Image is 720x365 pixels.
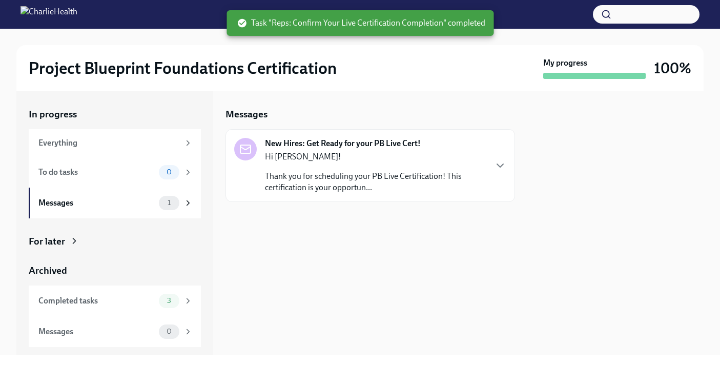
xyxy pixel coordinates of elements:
a: Completed tasks3 [29,286,201,316]
a: Everything [29,129,201,157]
h5: Messages [225,108,268,121]
a: Messages1 [29,188,201,218]
h3: 100% [654,59,691,77]
strong: My progress [543,57,587,69]
h2: Project Blueprint Foundations Certification [29,58,337,78]
img: CharlieHealth [20,6,77,23]
p: Thank you for scheduling your PB Live Certification! This certification is your opportun... [265,171,486,193]
div: Messages [38,326,155,337]
a: Archived [29,264,201,277]
span: Task "Reps: Confirm Your Live Certification Completion" completed [237,17,485,29]
div: For later [29,235,65,248]
a: Messages0 [29,316,201,347]
div: Completed tasks [38,295,155,307]
span: 0 [160,328,178,335]
a: To do tasks0 [29,157,201,188]
p: Hi [PERSON_NAME]! [265,151,486,163]
span: 1 [161,199,177,207]
span: 0 [160,168,178,176]
div: To do tasks [38,167,155,178]
a: In progress [29,108,201,121]
strong: New Hires: Get Ready for your PB Live Cert! [265,138,421,149]
div: Everything [38,137,179,149]
div: Messages [38,197,155,209]
span: 3 [161,297,177,305]
a: For later [29,235,201,248]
